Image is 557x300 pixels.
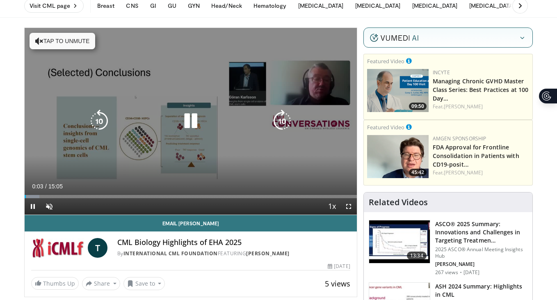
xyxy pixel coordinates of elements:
[367,69,429,112] a: 09:50
[367,135,429,178] a: 45:42
[117,238,350,247] h4: CML Biology Highlights of EHA 2025
[88,238,107,258] a: T
[369,220,430,263] img: 3e89ebda-c96f-40f9-a47a-1328fb1863c2.150x105_q85_crop-smart_upscale.jpg
[328,263,350,270] div: [DATE]
[370,34,418,42] img: vumedi-ai-logo.v2.svg
[444,169,483,176] a: [PERSON_NAME]
[369,220,527,276] a: 13:34 ASCO® 2025 Summary: Innovations and Challenges in Targeting Treatmen… 2025 ASCO® Annual Mee...
[32,183,43,190] span: 0:03
[460,269,462,276] div: ·
[123,250,218,257] a: International CML Foundation
[340,198,357,215] button: Fullscreen
[25,195,357,198] div: Progress Bar
[367,124,404,131] small: Featured Video
[444,103,483,110] a: [PERSON_NAME]
[407,252,427,260] span: 13:34
[435,269,458,276] p: 267 views
[325,279,350,289] span: 5 views
[409,169,427,176] span: 45:42
[25,198,41,215] button: Pause
[409,103,427,110] span: 09:50
[246,250,290,257] a: [PERSON_NAME]
[41,198,57,215] button: Unmute
[117,250,350,257] div: By FEATURING
[123,277,165,290] button: Save to
[433,103,529,110] div: Feat.
[367,135,429,178] img: 0487cae3-be8e-480d-8894-c5ed9a1cba93.png.150x105_q85_crop-smart_upscale.png
[367,69,429,112] img: 409840c7-0d29-44b1-b1f8-50555369febb.png.150x105_q85_crop-smart_upscale.png
[435,282,527,299] h3: ASH 2024 Summary: Highlights in CML
[433,143,519,168] a: FDA Approval for Frontline Consolidation in Patients with CD19-posit…
[433,77,529,102] a: Managing Chronic GVHD Master Class Series: Best Practices at 100 Day…
[433,69,450,76] a: Incyte
[367,57,404,65] small: Featured Video
[435,246,527,259] p: 2025 ASCO® Annual Meeting Insights Hub
[25,215,357,231] a: Email [PERSON_NAME]
[435,261,527,268] p: [PERSON_NAME]
[463,269,480,276] p: [DATE]
[433,135,486,142] a: Amgen Sponsorship
[30,33,95,49] button: Tap to unmute
[369,197,428,207] h4: Related Videos
[433,169,529,176] div: Feat.
[31,238,84,258] img: International CML Foundation
[25,28,357,215] video-js: Video Player
[45,183,47,190] span: /
[435,220,527,245] h3: ASCO® 2025 Summary: Innovations and Challenges in Targeting Treatmen…
[324,198,340,215] button: Playback Rate
[31,277,79,290] a: Thumbs Up
[48,183,63,190] span: 15:05
[82,277,120,290] button: Share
